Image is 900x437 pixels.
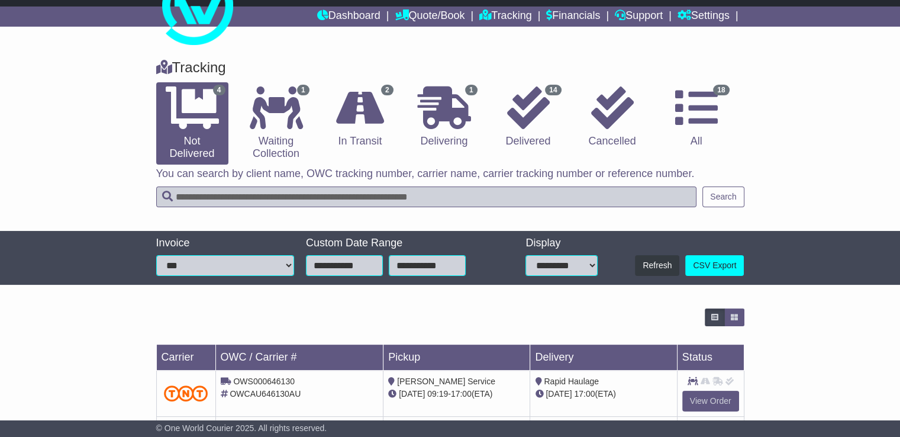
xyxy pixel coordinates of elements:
[682,391,739,412] a: View Order
[156,82,228,165] a: 4 Not Delivered
[388,388,525,400] div: - (ETA)
[535,388,672,400] div: (ETA)
[215,345,383,371] td: OWC / Carrier #
[574,389,595,399] span: 17:00
[399,389,425,399] span: [DATE]
[530,345,677,371] td: Delivery
[576,82,649,152] a: Cancelled
[324,82,396,152] a: 2 In Transit
[306,237,494,250] div: Custom Date Range
[492,82,564,152] a: 14 Delivered
[677,345,744,371] td: Status
[240,82,312,165] a: 1 Waiting Collection
[615,7,663,27] a: Support
[465,85,478,95] span: 1
[230,389,301,399] span: OWCAU646130AU
[297,85,309,95] span: 1
[479,7,531,27] a: Tracking
[213,85,225,95] span: 4
[381,85,393,95] span: 2
[685,255,744,276] a: CSV Export
[545,85,561,95] span: 14
[164,385,208,401] img: TNT_Domestic.png
[383,345,530,371] td: Pickup
[395,7,464,27] a: Quote/Book
[451,389,472,399] span: 17:00
[150,59,750,76] div: Tracking
[156,237,295,250] div: Invoice
[544,377,599,386] span: Rapid Haulage
[678,7,730,27] a: Settings
[525,237,598,250] div: Display
[156,345,215,371] td: Carrier
[408,82,480,152] a: 1 Delivering
[713,85,729,95] span: 18
[156,168,744,181] p: You can search by client name, OWC tracking number, carrier name, carrier tracking number or refe...
[317,7,380,27] a: Dashboard
[233,377,295,386] span: OWS000646130
[546,7,600,27] a: Financials
[546,389,572,399] span: [DATE]
[397,377,495,386] span: [PERSON_NAME] Service
[427,389,448,399] span: 09:19
[635,255,679,276] button: Refresh
[156,423,327,433] span: © One World Courier 2025. All rights reserved.
[702,187,744,207] button: Search
[660,82,733,152] a: 18 All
